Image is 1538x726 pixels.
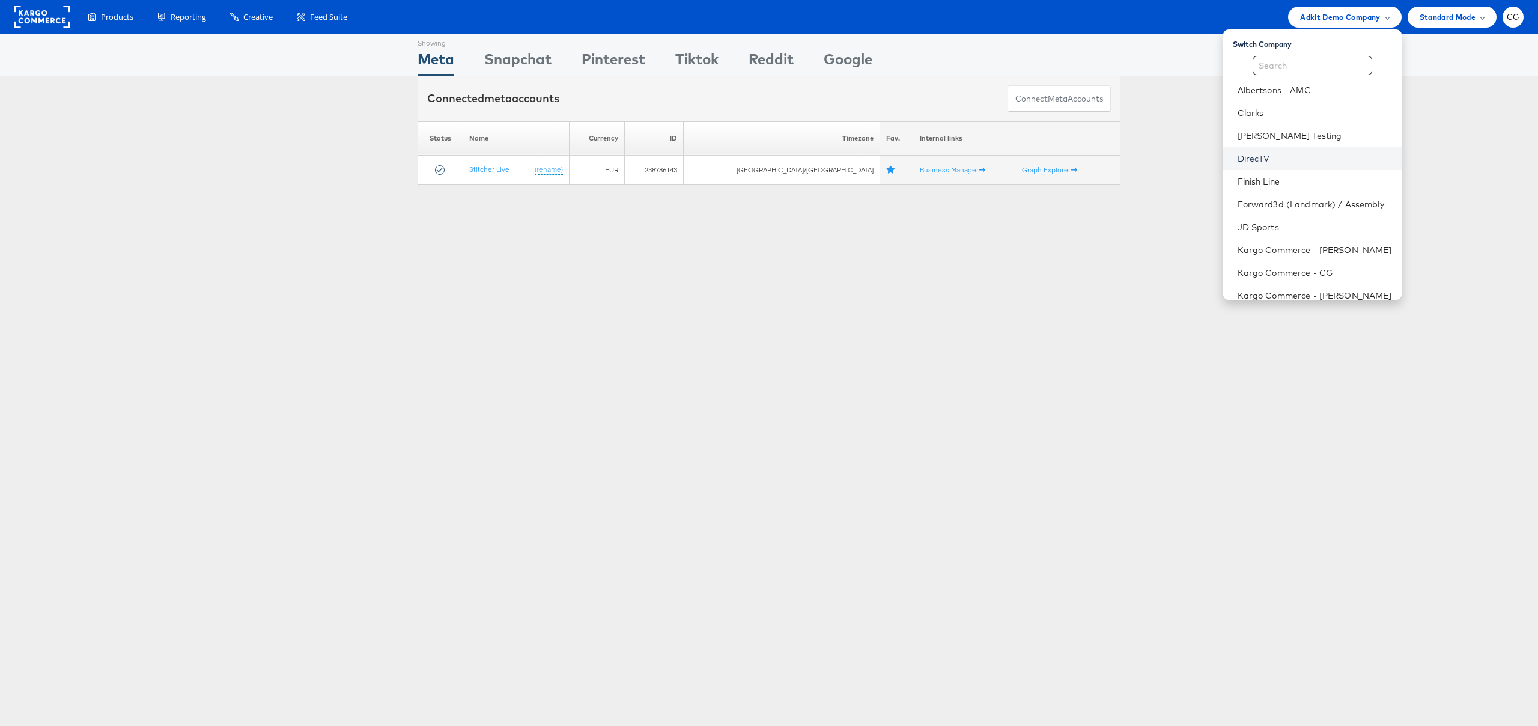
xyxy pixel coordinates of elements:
[920,165,985,174] a: Business Manager
[684,156,880,185] td: [GEOGRAPHIC_DATA]/[GEOGRAPHIC_DATA]
[418,49,454,76] div: Meta
[1238,244,1392,256] a: Kargo Commerce - [PERSON_NAME]
[243,11,273,23] span: Creative
[1253,56,1372,75] input: Search
[684,121,880,156] th: Timezone
[418,34,454,49] div: Showing
[1420,11,1476,23] span: Standard Mode
[484,49,552,76] div: Snapchat
[484,91,512,105] span: meta
[569,156,624,185] td: EUR
[535,165,563,175] a: (rename)
[824,49,872,76] div: Google
[1008,85,1111,112] button: ConnectmetaAccounts
[1238,130,1392,142] a: [PERSON_NAME] Testing
[1238,267,1392,279] a: Kargo Commerce - CG
[171,11,206,23] span: Reporting
[1022,165,1077,174] a: Graph Explorer
[1238,221,1392,233] a: JD Sports
[1300,11,1380,23] span: Adkit Demo Company
[1048,93,1068,105] span: meta
[1238,153,1392,165] a: DirecTV
[427,91,559,106] div: Connected accounts
[1507,13,1520,21] span: CG
[469,165,509,174] a: Stitcher Live
[1238,198,1392,210] a: Forward3d (Landmark) / Assembly
[1233,34,1402,49] div: Switch Company
[675,49,719,76] div: Tiktok
[1238,107,1392,119] a: Clarks
[624,121,683,156] th: ID
[1238,84,1392,96] a: Albertsons - AMC
[1238,290,1392,302] a: Kargo Commerce - [PERSON_NAME]
[463,121,569,156] th: Name
[749,49,794,76] div: Reddit
[418,121,463,156] th: Status
[624,156,683,185] td: 238786143
[569,121,624,156] th: Currency
[101,11,133,23] span: Products
[310,11,347,23] span: Feed Suite
[1238,175,1392,188] a: Finish Line
[582,49,645,76] div: Pinterest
